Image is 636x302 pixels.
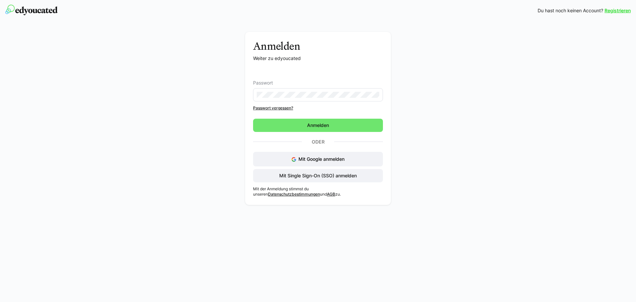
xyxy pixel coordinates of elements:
[253,40,383,52] h3: Anmelden
[253,152,383,166] button: Mit Google anmelden
[253,169,383,182] button: Mit Single Sign-On (SSO) anmelden
[538,7,603,14] span: Du hast noch keinen Account?
[253,119,383,132] button: Anmelden
[253,186,383,197] p: Mit der Anmeldung stimmst du unseren und zu.
[306,122,330,129] span: Anmelden
[302,137,334,147] p: Oder
[278,172,358,179] span: Mit Single Sign-On (SSO) anmelden
[253,105,383,111] a: Passwort vergessen?
[298,156,344,162] span: Mit Google anmelden
[5,5,58,15] img: edyoucated
[605,7,631,14] a: Registrieren
[253,55,383,62] p: Weiter zu edyoucated
[253,80,273,86] span: Passwort
[327,192,335,197] a: AGB
[268,192,320,197] a: Datenschutzbestimmungen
